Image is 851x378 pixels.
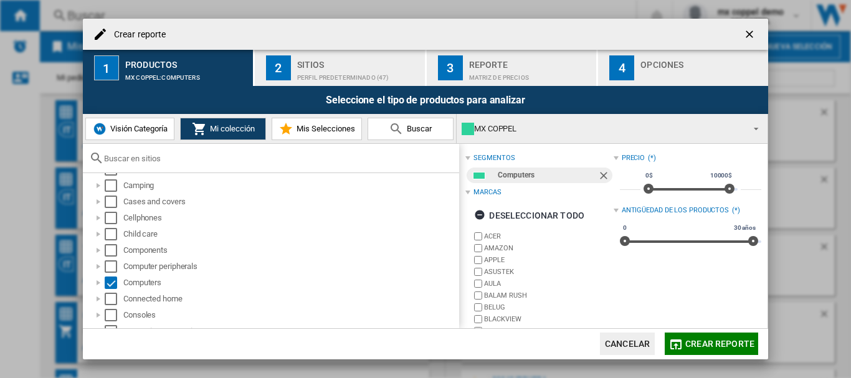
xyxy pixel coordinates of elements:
div: Seleccione el tipo de productos para analizar [83,86,768,114]
span: 10000$ [708,171,734,181]
div: Deseleccionar todo [474,204,584,227]
button: Buscar [368,118,454,140]
div: Precio [622,153,645,163]
md-checkbox: Select [105,325,123,338]
ng-md-icon: Quitar [597,169,612,184]
div: Antigüedad de los productos [622,206,729,215]
input: brand.name [474,291,482,300]
label: APPLE [484,255,613,265]
input: brand.name [474,315,482,323]
div: Computers [123,276,457,289]
input: Buscar en sitios [104,154,453,163]
div: MX COPPEL:Computers [125,68,248,81]
h4: Crear reporte [108,29,166,41]
label: AMAZON [484,243,613,253]
div: Cellphones [123,212,457,224]
md-checkbox: Select [105,212,123,224]
span: Buscar [404,124,432,133]
input: brand.name [474,232,482,240]
span: Crear reporte [685,339,754,349]
span: Visión Categoría [107,124,168,133]
span: 30 años [732,223,758,233]
div: Connected home [123,293,457,305]
div: Camping [123,179,457,192]
div: Components [123,244,457,257]
label: BLU [484,326,613,336]
input: brand.name [474,303,482,311]
div: segmentos [473,153,515,163]
span: Mi colección [207,124,255,133]
button: Crear reporte [665,333,758,355]
div: MX COPPEL [462,120,743,138]
button: Mi colección [180,118,266,140]
div: Perfil predeterminado (47) [297,68,420,81]
label: ACER [484,232,613,241]
label: AULA [484,279,613,288]
button: getI18NText('BUTTONS.CLOSE_DIALOG') [738,22,763,47]
ng-md-icon: getI18NText('BUTTONS.CLOSE_DIALOG') [743,28,758,43]
label: ASUSTEK [484,267,613,276]
div: Cases and covers [123,196,457,208]
label: BALAM RUSH [484,291,613,300]
md-checkbox: Select [105,196,123,208]
button: Mis Selecciones [272,118,362,140]
div: Reporte [469,55,592,68]
md-checkbox: Select [105,179,123,192]
span: 0 [621,223,629,233]
button: Visión Categoría [85,118,174,140]
div: Computers [498,168,597,183]
div: Child care [123,228,457,240]
md-checkbox: Select [105,260,123,273]
div: 1 [94,55,119,80]
span: 0$ [644,171,655,181]
md-checkbox: Select [105,228,123,240]
input: brand.name [474,327,482,335]
md-checkbox: Select [105,276,123,289]
div: Marcas [473,187,501,197]
md-checkbox: Select [105,293,123,305]
md-checkbox: Select [105,309,123,321]
input: brand.name [474,280,482,288]
div: 4 [609,55,634,80]
img: wiser-icon-blue.png [92,121,107,136]
label: BELUG [484,303,613,312]
div: 2 [266,55,291,80]
div: Cosmetic accessories [123,325,457,338]
div: Consoles [123,309,457,321]
input: brand.name [474,256,482,264]
button: Deseleccionar todo [470,204,588,227]
button: 4 Opciones [598,50,768,86]
div: Computer peripherals [123,260,457,273]
label: BLACKVIEW [484,314,613,324]
button: 3 Reporte Matriz de precios [427,50,598,86]
div: 3 [438,55,463,80]
div: Matriz de precios [469,68,592,81]
div: Sitios [297,55,420,68]
input: brand.name [474,268,482,276]
button: 2 Sitios Perfil predeterminado (47) [255,50,426,86]
span: Mis Selecciones [293,124,355,133]
button: 1 Productos MX COPPEL:Computers [83,50,254,86]
button: Cancelar [600,333,655,355]
md-checkbox: Select [105,244,123,257]
div: Opciones [640,55,763,68]
div: Productos [125,55,248,68]
input: brand.name [474,244,482,252]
